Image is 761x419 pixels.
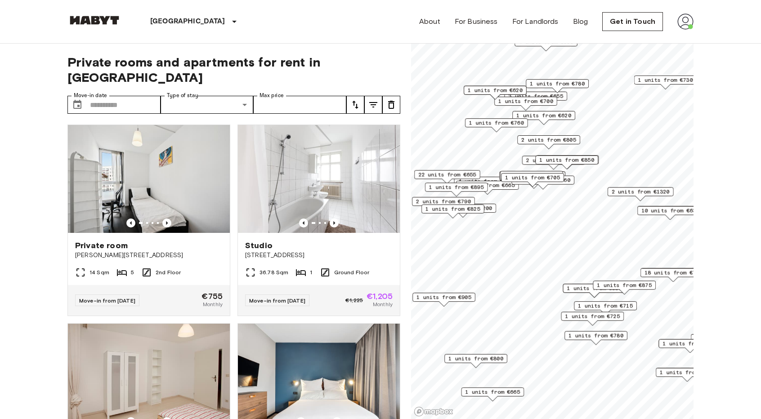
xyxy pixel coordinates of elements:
span: 36.78 Sqm [260,268,288,276]
div: Map marker [574,301,637,315]
span: 1 units from €620 [468,86,523,94]
a: Mapbox logo [414,406,453,417]
button: Choose date [68,96,86,114]
span: 1 units from €705 [505,174,560,182]
a: About [419,16,440,27]
div: Map marker [421,205,484,218]
span: 4 units from €620 [458,177,513,185]
span: 1 units from €850 [539,156,594,164]
a: For Business [455,16,498,27]
span: 1 units from €665 [465,388,520,396]
a: For Landlords [512,16,559,27]
div: Map marker [456,181,519,195]
span: 1 units from €895 [429,183,484,191]
div: Map marker [658,339,721,353]
span: 18 units from €720 [645,268,703,276]
div: Map marker [465,118,528,132]
div: Map marker [461,388,524,401]
button: Previous image [299,218,308,227]
span: 1 units from €715 [578,302,633,310]
span: 1 units from €760 [469,119,524,127]
span: 1 units from €825 [425,205,480,213]
div: Map marker [593,281,656,294]
div: Map marker [634,76,697,89]
a: Marketing picture of unit DE-01-302-006-05Previous imagePrevious imagePrivate room[PERSON_NAME][S... [67,125,230,316]
div: Map marker [412,197,475,211]
span: 1 [310,268,312,276]
span: Private rooms and apartments for rent in [GEOGRAPHIC_DATA] [67,54,400,85]
div: Map marker [412,293,475,307]
span: [PERSON_NAME][STREET_ADDRESS] [75,251,223,260]
span: Monthly [203,300,223,308]
span: 1 units from €780 [569,331,623,339]
span: 1 units from €730 [638,76,693,84]
div: Map marker [522,156,585,169]
img: Marketing picture of unit DE-01-030-001-01H [238,125,400,233]
div: Map marker [517,135,580,149]
div: Map marker [564,331,627,345]
span: Move-in from [DATE] [79,297,135,304]
img: avatar [677,13,694,30]
div: Map marker [563,284,626,298]
span: 14 Sqm [90,268,109,276]
span: 2 units from €655 [526,156,581,164]
span: 2 units from €1320 [612,187,670,196]
div: Map marker [425,183,488,196]
span: €755 [201,292,223,300]
img: Marketing picture of unit DE-01-302-006-05 [68,125,230,233]
span: 1 units from €700 [498,97,553,105]
span: [STREET_ADDRESS] [245,251,393,260]
div: Map marker [494,97,557,111]
span: Monthly [373,300,393,308]
div: Map marker [637,206,703,220]
span: 1 units from €620 [516,111,571,120]
button: tune [382,96,400,114]
div: Map marker [608,187,674,201]
label: Type of stay [167,92,198,99]
span: 1 units from €905 [416,293,471,301]
span: Private room [75,240,128,251]
span: Studio [245,240,273,251]
div: Map marker [512,111,575,125]
span: 1 units from €800 [448,355,503,363]
p: [GEOGRAPHIC_DATA] [150,16,225,27]
div: Map marker [515,37,577,51]
span: 10 units from €635 [641,206,699,214]
span: 3 units from €655 [508,92,563,100]
span: 2 units from €805 [521,136,576,144]
label: Max price [260,92,284,99]
div: Map marker [536,155,599,169]
span: 1 units from €1200 [434,204,492,212]
div: Map marker [500,171,563,185]
div: Map marker [526,79,589,93]
span: 4 units from €665 [460,181,515,189]
span: 1 units from €780 [530,80,585,88]
div: Map marker [454,177,517,191]
div: Map marker [561,312,624,325]
div: Map marker [414,170,480,184]
button: Previous image [330,218,339,227]
div: Map marker [640,268,707,282]
div: Map marker [501,173,564,187]
span: 1 units from €835 [567,284,622,292]
a: Get in Touch [602,12,663,31]
span: 5 [131,268,134,276]
div: Map marker [499,171,565,185]
div: Map marker [504,92,567,106]
span: 2 units from €760 [515,176,570,184]
span: 1 units from €875 [597,281,652,289]
div: Map marker [535,156,598,169]
span: 2nd Floor [156,268,181,276]
button: tune [364,96,382,114]
span: 2 units from €790 [416,197,471,205]
button: Previous image [162,218,171,227]
span: 1 units from €740 [660,368,715,376]
span: 1 units from €810 [663,339,717,348]
span: 1 units from €725 [565,312,620,320]
a: Blog [573,16,588,27]
span: 4 units from €605 [519,38,573,46]
label: Move-in date [74,92,107,99]
span: Ground Floor [334,268,370,276]
img: Habyt [67,16,121,25]
div: Map marker [691,334,754,348]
